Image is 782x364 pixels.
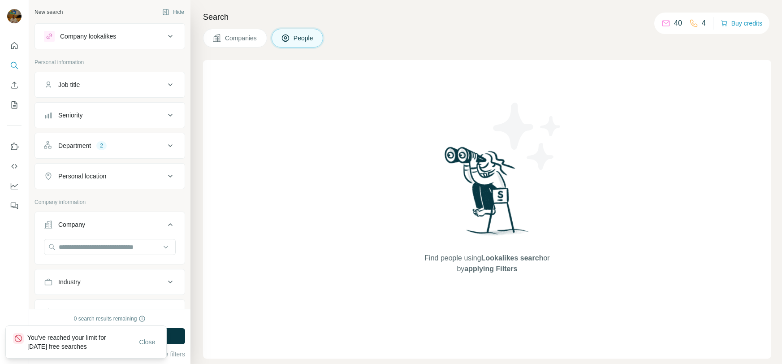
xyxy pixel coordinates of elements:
[58,308,91,317] div: HQ location
[441,144,534,244] img: Surfe Illustration - Woman searching with binoculars
[225,34,258,43] span: Companies
[674,18,682,29] p: 40
[721,17,762,30] button: Buy credits
[58,80,80,89] div: Job title
[7,57,22,74] button: Search
[7,38,22,54] button: Quick start
[7,97,22,113] button: My lists
[60,32,116,41] div: Company lookalikes
[27,333,128,351] p: You've reached your limit for [DATE] free searches
[481,254,544,262] span: Lookalikes search
[7,9,22,23] img: Avatar
[133,334,162,350] button: Close
[35,214,185,239] button: Company
[35,165,185,187] button: Personal location
[35,302,185,323] button: HQ location
[464,265,517,273] span: applying Filters
[35,271,185,293] button: Industry
[35,198,185,206] p: Company information
[415,253,559,274] span: Find people using or by
[35,58,185,66] p: Personal information
[58,111,82,120] div: Seniority
[74,315,146,323] div: 0 search results remaining
[7,198,22,214] button: Feedback
[487,96,568,177] img: Surfe Illustration - Stars
[203,11,771,23] h4: Search
[7,139,22,155] button: Use Surfe on LinkedIn
[702,18,706,29] p: 4
[156,5,190,19] button: Hide
[35,26,185,47] button: Company lookalikes
[7,158,22,174] button: Use Surfe API
[35,8,63,16] div: New search
[139,338,156,347] span: Close
[7,178,22,194] button: Dashboard
[35,104,185,126] button: Seniority
[58,141,91,150] div: Department
[58,220,85,229] div: Company
[96,142,107,150] div: 2
[294,34,314,43] span: People
[7,77,22,93] button: Enrich CSV
[58,172,106,181] div: Personal location
[58,277,81,286] div: Industry
[35,135,185,156] button: Department2
[35,74,185,95] button: Job title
